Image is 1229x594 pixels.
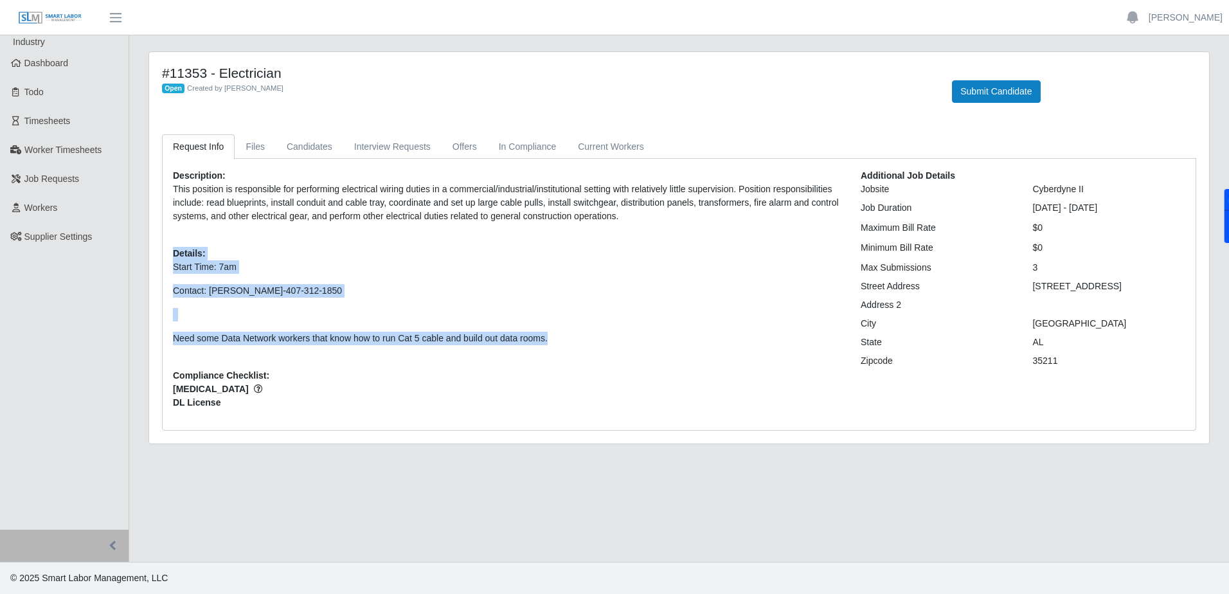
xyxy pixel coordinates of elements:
[861,170,955,181] b: Additional Job Details
[24,203,58,213] span: Workers
[851,317,1023,330] div: City
[173,260,841,274] p: Start Time: 7am
[1023,261,1195,274] div: 3
[13,37,45,47] span: Industry
[173,248,206,258] b: Details:
[1149,11,1223,24] a: [PERSON_NAME]
[1023,354,1195,368] div: 35211
[162,65,933,81] h4: #11353 - Electrician
[173,183,841,223] p: This position is responsible for performing electrical wiring duties in a commercial/industrial/i...
[162,84,184,94] span: Open
[851,241,1023,255] div: Minimum Bill Rate
[1023,280,1195,293] div: [STREET_ADDRESS]
[488,134,568,159] a: In Compliance
[851,336,1023,349] div: State
[276,134,343,159] a: Candidates
[24,231,93,242] span: Supplier Settings
[24,174,80,184] span: Job Requests
[851,354,1023,368] div: Zipcode
[24,58,69,68] span: Dashboard
[173,170,226,181] b: Description:
[1023,336,1195,349] div: AL
[173,332,841,345] p: Need some Data Network workers that know how to run Cat 5 cable and build out data rooms.
[1023,183,1195,196] div: Cyberdyne II
[343,134,442,159] a: Interview Requests
[173,396,841,410] span: DL License
[851,280,1023,293] div: Street Address
[162,134,235,159] a: Request Info
[851,183,1023,196] div: Jobsite
[442,134,488,159] a: Offers
[567,134,654,159] a: Current Workers
[851,201,1023,215] div: Job Duration
[173,382,841,396] span: [MEDICAL_DATA]
[10,573,168,583] span: © 2025 Smart Labor Management, LLC
[235,134,276,159] a: Files
[1023,317,1195,330] div: [GEOGRAPHIC_DATA]
[851,298,1023,312] div: Address 2
[173,284,841,298] p: Contact: [PERSON_NAME]-407-312-1850
[851,221,1023,235] div: Maximum Bill Rate
[187,84,283,92] span: Created by [PERSON_NAME]
[1023,201,1195,215] div: [DATE] - [DATE]
[24,87,44,97] span: Todo
[173,370,269,381] b: Compliance Checklist:
[851,261,1023,274] div: Max Submissions
[952,80,1040,103] button: Submit Candidate
[24,116,71,126] span: Timesheets
[1023,221,1195,235] div: $0
[1023,241,1195,255] div: $0
[18,11,82,25] img: SLM Logo
[24,145,102,155] span: Worker Timesheets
